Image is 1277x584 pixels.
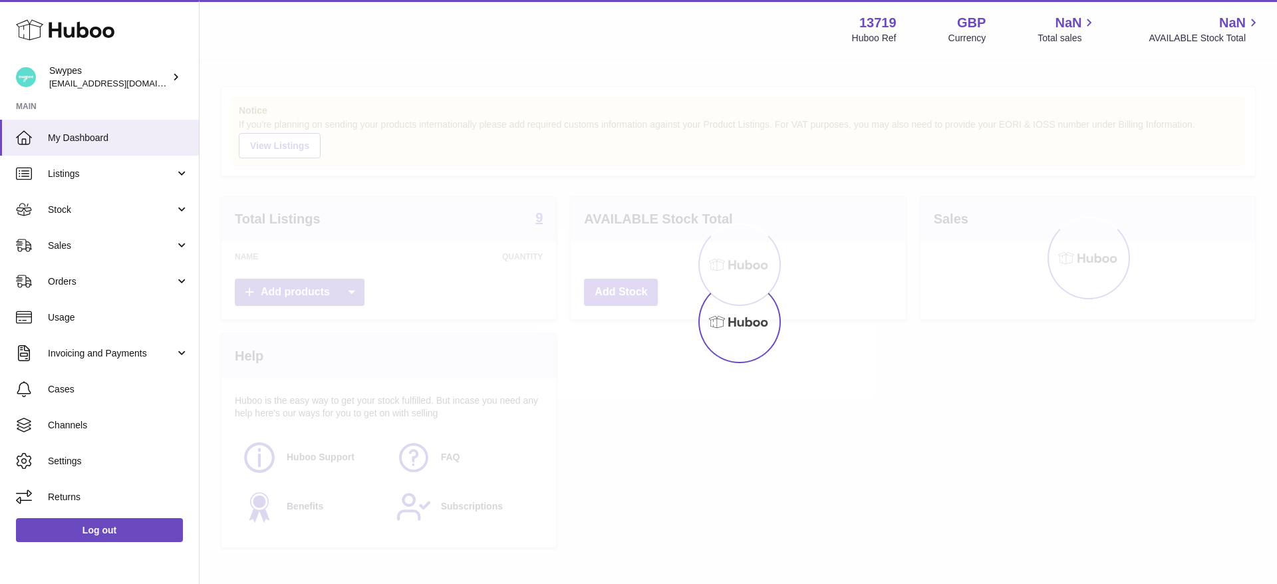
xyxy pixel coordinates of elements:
span: Channels [48,419,189,432]
span: Stock [48,204,175,216]
span: Orders [48,275,175,288]
span: NaN [1219,14,1246,32]
div: Swypes [49,65,169,90]
strong: GBP [957,14,986,32]
span: Returns [48,491,189,504]
span: Total sales [1038,32,1097,45]
a: NaN Total sales [1038,14,1097,45]
strong: 13719 [859,14,897,32]
div: Huboo Ref [852,32,897,45]
span: [EMAIL_ADDRESS][DOMAIN_NAME] [49,78,196,88]
span: Usage [48,311,189,324]
img: internalAdmin-13719@internal.huboo.com [16,67,36,87]
a: NaN AVAILABLE Stock Total [1149,14,1261,45]
span: Cases [48,383,189,396]
span: AVAILABLE Stock Total [1149,32,1261,45]
div: Currency [948,32,986,45]
span: Invoicing and Payments [48,347,175,360]
span: Sales [48,239,175,252]
a: Log out [16,518,183,542]
span: My Dashboard [48,132,189,144]
span: Settings [48,455,189,468]
span: NaN [1055,14,1081,32]
span: Listings [48,168,175,180]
